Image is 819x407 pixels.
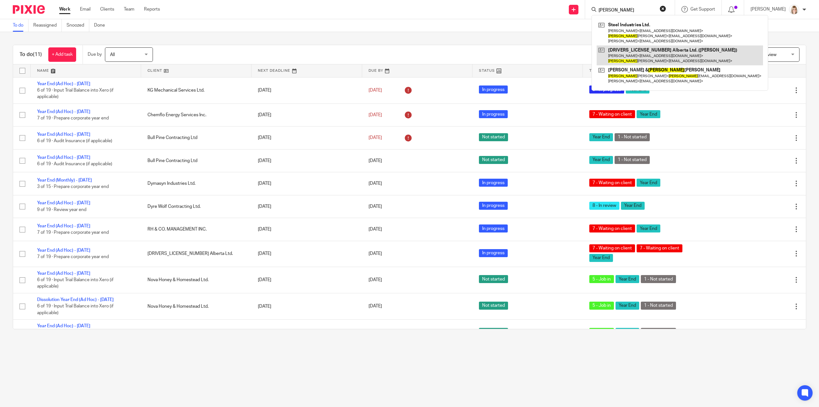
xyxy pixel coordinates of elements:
[33,52,42,57] span: (11)
[141,241,251,267] td: [DRIVERS_LICENSE_NUMBER] Alberta Ltd.
[37,162,112,166] span: 6 of 19 · Audit Insurance (if applicable)
[37,271,90,276] a: Year End (Ad Hoc) - [DATE]
[37,278,114,289] span: 6 of 19 · Input Trial Balance into Xero (if applicable)
[637,179,660,187] span: Year End
[88,51,102,58] p: Due by
[141,195,251,218] td: Dyre Wolf Contracting Ltd.
[641,328,676,336] span: 1 - Not started
[369,278,382,282] span: [DATE]
[589,254,613,262] span: Year End
[59,6,70,12] a: Work
[616,328,639,336] span: Year End
[110,53,115,57] span: All
[369,88,382,93] span: [DATE]
[479,110,508,118] span: In progress
[751,6,786,12] p: [PERSON_NAME]
[616,275,639,283] span: Year End
[641,275,676,283] span: 1 - Not started
[20,51,42,58] h1: To do
[615,156,650,164] span: 1 - Not started
[637,110,660,118] span: Year End
[251,77,362,103] td: [DATE]
[37,88,114,99] span: 6 of 19 · Input Trial Balance into Xero (if applicable)
[37,201,90,205] a: Year End (Ad Hoc) - [DATE]
[251,241,362,267] td: [DATE]
[251,267,362,293] td: [DATE]
[589,224,635,232] span: 7 - Waiting on client
[479,224,508,232] span: In progress
[37,155,90,160] a: Year End (Ad Hoc) - [DATE]
[251,195,362,218] td: [DATE]
[369,159,382,163] span: [DATE]
[479,202,508,210] span: In progress
[48,47,76,62] a: + Add task
[144,6,160,12] a: Reports
[369,251,382,256] span: [DATE]
[369,181,382,186] span: [DATE]
[589,328,614,336] span: 5 - Job in
[141,267,251,293] td: Nova Honey & Homestead Ltd.
[479,302,508,310] span: Not started
[251,103,362,126] td: [DATE]
[615,133,650,141] span: 1 - Not started
[479,328,508,336] span: Not started
[251,172,362,195] td: [DATE]
[589,110,635,118] span: 7 - Waiting on client
[100,6,114,12] a: Clients
[251,293,362,319] td: [DATE]
[641,302,676,310] span: 1 - Not started
[616,302,639,310] span: Year End
[67,19,89,32] a: Snoozed
[13,5,45,14] img: Pixie
[37,248,90,253] a: Year End (Ad Hoc) - [DATE]
[37,116,109,120] span: 7 of 19 · Prepare corporate year end
[589,275,614,283] span: 5 - Job in
[251,126,362,149] td: [DATE]
[369,204,382,209] span: [DATE]
[80,6,91,12] a: Email
[37,132,90,137] a: Year End (Ad Hoc) - [DATE]
[37,297,114,302] a: Dissolution Year End (Ad Hoc) - [DATE]
[589,202,619,210] span: 8 - In review
[369,113,382,117] span: [DATE]
[124,6,134,12] a: Team
[589,156,613,164] span: Year End
[37,82,90,86] a: Year End (Ad Hoc) - [DATE]
[479,249,508,257] span: In progress
[141,218,251,241] td: RH & CO. MANAGEMENT INC.
[789,4,799,15] img: Tayler%20Headshot%20Compressed%20Resized%202.jpg
[37,255,109,259] span: 7 of 19 · Prepare corporate year end
[37,324,90,328] a: Year End (Ad Hoc) - [DATE]
[141,126,251,149] td: Bull Pine Contracting Ltd
[479,133,508,141] span: Not started
[33,19,62,32] a: Reassigned
[479,179,508,187] span: In progress
[251,149,362,172] td: [DATE]
[690,7,715,12] span: Get Support
[37,224,90,228] a: Year End (Ad Hoc) - [DATE]
[369,227,382,232] span: [DATE]
[141,103,251,126] td: Chemflo Energy Services Inc.
[37,110,90,114] a: Year End (Ad Hoc) - [DATE]
[598,8,656,13] input: Search
[479,156,508,164] span: Not started
[37,178,92,183] a: Year End (Monthly) - [DATE]
[589,69,600,72] span: Tags
[141,293,251,319] td: Nova Honey & Homestead Ltd.
[637,224,660,232] span: Year End
[37,208,86,212] span: 9 of 19 · Review year end
[637,244,682,252] span: 7 - Waiting on client
[660,5,666,12] button: Clear
[251,320,362,346] td: [DATE]
[621,202,645,210] span: Year End
[141,172,251,195] td: Dymasyn Industries Ltd.
[37,139,112,143] span: 6 of 19 · Audit Insurance (if applicable)
[479,85,508,94] span: In progress
[589,85,624,94] span: 6 - In progress
[369,304,382,309] span: [DATE]
[141,77,251,103] td: KG Mechanical Services Ltd.
[141,320,251,346] td: [DRIVERS_LICENSE_NUMBER] Alberta Ltd.
[141,149,251,172] td: Bull Pine Contracting Ltd
[37,304,114,315] span: 6 of 19 · Input Trial Balance into Xero (if applicable)
[589,133,613,141] span: Year End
